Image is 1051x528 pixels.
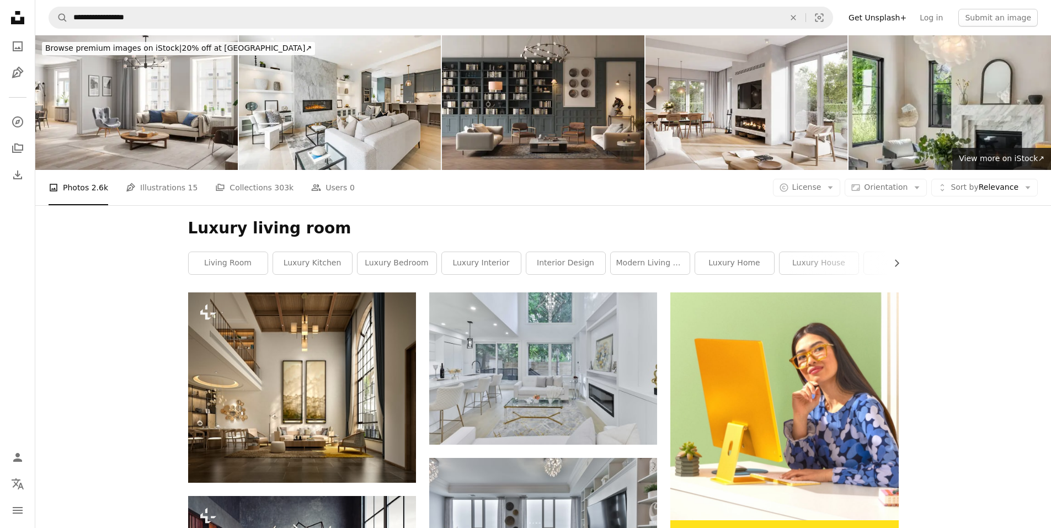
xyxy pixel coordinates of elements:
a: Photos [7,35,29,57]
img: 3D rendering of a modern-styled living room with fireplace [645,35,848,170]
span: 0 [350,182,355,194]
a: Explore [7,111,29,133]
span: 15 [188,182,198,194]
button: Menu [7,499,29,521]
a: Download History [7,164,29,186]
button: Sort byRelevance [931,179,1038,196]
a: luxury home [695,252,774,274]
span: License [792,183,821,191]
a: 3D Render of House interior, Living room [188,382,416,392]
span: Browse premium images on iStock | [45,44,182,52]
a: luxury house [780,252,858,274]
button: License [773,179,841,196]
a: living room [189,252,268,274]
span: 20% off at [GEOGRAPHIC_DATA] ↗ [45,44,312,52]
a: Users 0 [311,170,355,205]
button: Orientation [845,179,927,196]
span: Relevance [951,182,1018,193]
button: scroll list to the right [887,252,899,274]
a: Collections [7,137,29,159]
button: Language [7,473,29,495]
span: 303k [274,182,294,194]
img: Modern living room with elegant decor. [849,35,1051,170]
a: Home — Unsplash [7,7,29,31]
button: Clear [781,7,805,28]
h1: Luxury living room [188,218,899,238]
a: modern living room [611,252,690,274]
button: Visual search [806,7,833,28]
a: interior design [526,252,605,274]
button: Submit an image [958,9,1038,26]
img: 3D Render of House interior, Living room [188,292,416,483]
img: a living room filled with furniture and a fire place [429,292,657,444]
img: file-1722962862010-20b14c5a0a60image [670,292,898,520]
span: Orientation [864,183,908,191]
a: luxury interior [442,252,521,274]
a: Collections 303k [215,170,294,205]
a: Illustrations 15 [126,170,198,205]
a: furniture [864,252,943,274]
a: View more on iStock↗ [952,148,1051,170]
a: Log in [913,9,949,26]
span: View more on iStock ↗ [959,154,1044,163]
span: Sort by [951,183,978,191]
a: Illustrations [7,62,29,84]
a: a living room filled with furniture and a fire place [429,364,657,374]
a: Get Unsplash+ [842,9,913,26]
a: luxury kitchen [273,252,352,274]
a: Browse premium images on iStock|20% off at [GEOGRAPHIC_DATA]↗ [35,35,322,62]
form: Find visuals sitewide [49,7,833,29]
img: Old style living room interior with a bookshelf in 3D [442,35,644,170]
img: Scandinavian Style Cozy Living Room Interior [35,35,238,170]
a: luxury bedroom [358,252,436,274]
button: Search Unsplash [49,7,68,28]
a: Log in / Sign up [7,446,29,468]
img: Modern contemporary home interiors living room dining room kitchen bathroom bedroom office study ... [239,35,441,170]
